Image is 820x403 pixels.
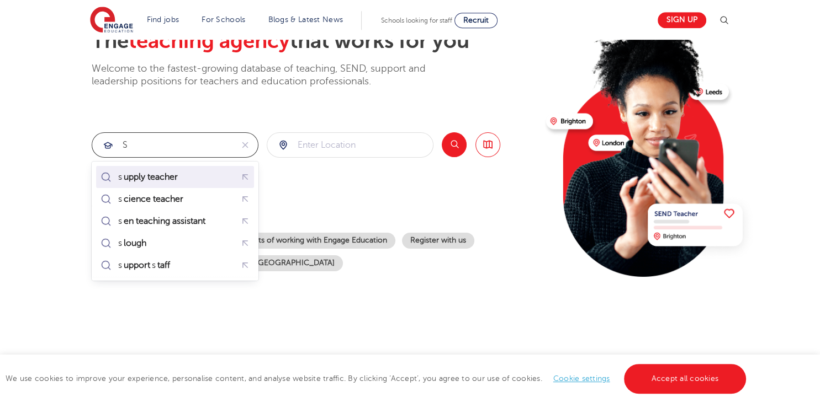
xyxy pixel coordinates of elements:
[402,233,474,249] a: Register with us
[232,133,258,157] button: Clear
[156,259,172,272] mark: taff
[624,364,747,394] a: Accept all cookies
[454,13,498,28] a: Recruit
[202,15,245,24] a: For Schools
[267,133,433,157] input: Submit
[381,17,452,24] span: Schools looking for staff
[90,7,133,34] img: Engage Education
[92,132,258,158] div: Submit
[122,214,207,228] mark: en teaching assistant
[553,374,610,383] a: Cookie settings
[442,132,467,157] button: Search
[129,29,290,53] span: teaching agency
[118,260,172,271] div: s s
[92,62,456,88] p: Welcome to the fastest-growing database of teaching, SEND, support and leadership positions for t...
[92,29,537,54] h2: The that works for you
[237,191,254,208] button: Fill query with "science teacher"
[118,238,148,249] div: s
[122,237,148,250] mark: lough
[118,216,207,227] div: s
[92,133,232,157] input: Submit
[463,16,489,24] span: Recruit
[237,169,254,186] button: Fill query with "supply teacher"
[267,132,433,158] div: Submit
[118,194,185,205] div: s
[228,233,395,249] a: Benefits of working with Engage Education
[147,15,179,24] a: Find jobs
[237,213,254,230] button: Fill query with "sen teaching assistant"
[237,235,254,252] button: Fill query with "slough"
[122,259,152,272] mark: upport
[118,171,179,182] div: s
[92,202,537,222] p: Trending searches
[6,374,749,383] span: We use cookies to improve your experience, personalise content, and analyse website traffic. By c...
[96,166,254,276] ul: Submit
[122,170,179,184] mark: upply teacher
[237,257,254,274] button: Fill query with "support staff"
[268,15,343,24] a: Blogs & Latest News
[658,12,706,28] a: Sign up
[122,192,185,206] mark: cience teacher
